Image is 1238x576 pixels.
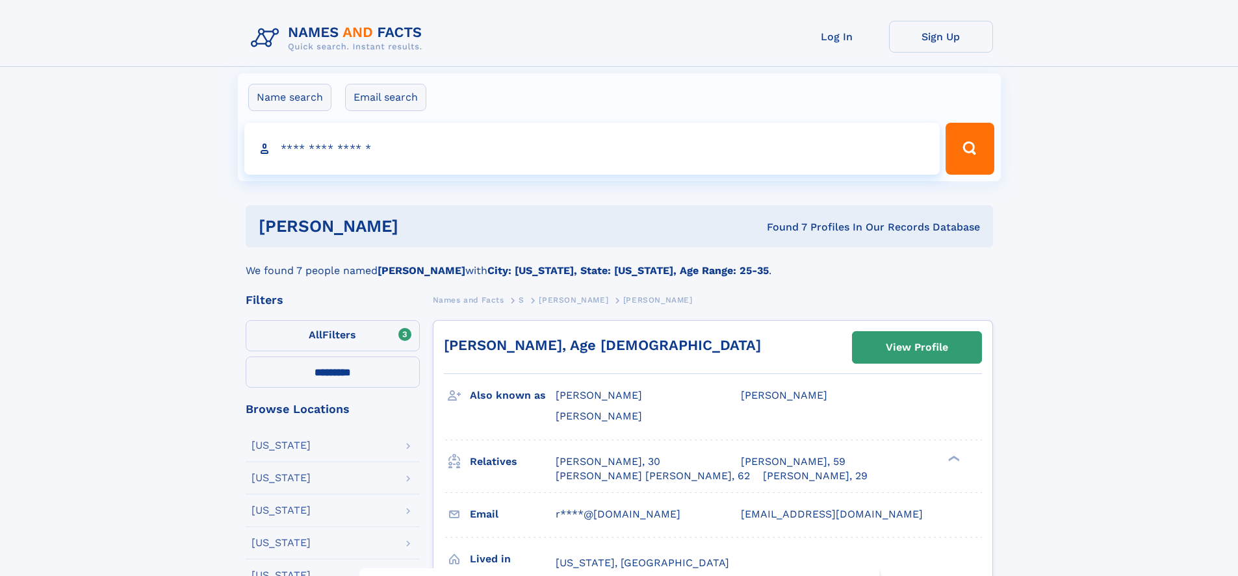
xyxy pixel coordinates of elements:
[741,508,923,520] span: [EMAIL_ADDRESS][DOMAIN_NAME]
[251,440,311,451] div: [US_STATE]
[763,469,868,483] a: [PERSON_NAME], 29
[539,295,608,305] span: [PERSON_NAME]
[741,455,845,469] a: [PERSON_NAME], 59
[519,292,524,308] a: S
[470,503,556,525] h3: Email
[444,337,761,353] a: [PERSON_NAME], Age [DEMOGRAPHIC_DATA]
[470,451,556,473] h3: Relatives
[246,247,993,279] div: We found 7 people named with .
[470,548,556,570] h3: Lived in
[246,294,420,306] div: Filters
[946,123,994,175] button: Search Button
[539,292,608,308] a: [PERSON_NAME]
[251,473,311,483] div: [US_STATE]
[889,21,993,53] a: Sign Up
[623,295,693,305] span: [PERSON_NAME]
[853,332,981,363] a: View Profile
[246,403,420,415] div: Browse Locations
[556,455,660,469] a: [PERSON_NAME], 30
[309,329,322,341] span: All
[556,557,729,569] span: [US_STATE], [GEOGRAPHIC_DATA]
[519,295,524,305] span: S
[785,21,889,53] a: Log In
[248,84,331,111] label: Name search
[251,538,311,548] div: [US_STATE]
[244,123,940,175] input: search input
[246,21,433,56] img: Logo Names and Facts
[556,410,642,422] span: [PERSON_NAME]
[487,264,769,277] b: City: [US_STATE], State: [US_STATE], Age Range: 25-35
[886,332,948,362] div: View Profile
[378,264,465,277] b: [PERSON_NAME]
[433,292,504,308] a: Names and Facts
[251,505,311,516] div: [US_STATE]
[556,389,642,401] span: [PERSON_NAME]
[741,389,827,401] span: [PERSON_NAME]
[259,218,583,234] h1: [PERSON_NAME]
[582,220,980,234] div: Found 7 Profiles In Our Records Database
[945,454,961,462] div: ❯
[246,320,420,351] label: Filters
[556,469,750,483] a: [PERSON_NAME] [PERSON_NAME], 62
[345,84,426,111] label: Email search
[470,384,556,407] h3: Also known as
